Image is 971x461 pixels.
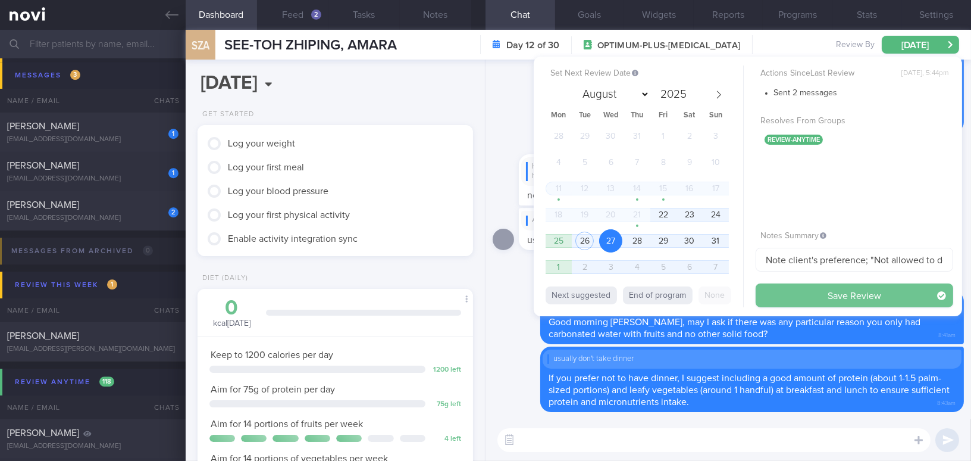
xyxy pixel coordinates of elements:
div: 4 left [431,435,461,444]
span: August 29, 2025 [651,229,675,253]
span: Sun [703,112,729,120]
span: September 6, 2025 [678,256,701,279]
div: Review this week [12,277,120,293]
div: SZA [183,23,218,68]
span: August 25, 2025 [547,229,570,253]
span: September 7, 2025 [704,256,727,279]
button: [DATE] [882,36,959,54]
span: 8:41am [938,328,956,339]
div: 1 [168,168,178,178]
span: August 27, 2025 [599,229,622,253]
div: 2 [311,10,321,20]
span: Mon [546,112,572,120]
span: Good morning [PERSON_NAME], may I ask if there was any particular reason you only had carbonated ... [549,317,920,339]
span: 1 [107,279,117,289]
div: [EMAIL_ADDRESS][DOMAIN_NAME] [7,175,178,183]
span: Aim for 75g of protein per day [211,385,335,394]
span: August 23, 2025 [678,203,701,226]
span: September 3, 2025 [599,256,622,279]
button: Save Review [756,284,953,307]
div: [EMAIL_ADDRESS][PERSON_NAME][DOMAIN_NAME] [7,345,178,354]
div: Chats [138,89,186,113]
span: [PERSON_NAME] [7,161,79,170]
div: Chats [138,298,186,322]
label: Actions Since Last Review [760,68,948,79]
span: August 26, 2025 [573,229,596,253]
span: [PERSON_NAME] [7,331,79,341]
span: usually don't take dinner [527,235,629,245]
span: If you prefer not to have dinner, I suggest including a good amount of protein (about 1-1.5 palm-... [549,373,950,407]
div: Chats [138,395,186,419]
span: August 22, 2025 [651,203,675,226]
div: 2 [168,207,178,217]
div: kcal [DATE] [209,298,254,329]
span: September 5, 2025 [651,256,675,279]
div: [EMAIL_ADDRESS][DOMAIN_NAME] [7,135,178,144]
div: usually don't take dinner [547,354,957,364]
span: August 31, 2025 [704,229,727,253]
span: 118 [99,376,114,387]
span: OPTIMUM-PLUS-[MEDICAL_DATA] [597,40,740,52]
button: End of program [623,286,693,304]
span: Sat [676,112,703,120]
span: no [527,191,538,200]
div: Get Started [198,110,254,119]
span: September 1, 2025 [547,256,570,279]
input: Year [656,89,688,100]
div: 1 [168,129,178,139]
div: Hi [PERSON_NAME], I noticed that [DATE] you only had carbonated water and fruits. Just to confirm... [526,162,921,182]
div: Diet (Daily) [198,274,248,283]
span: August 30, 2025 [678,229,701,253]
span: [PERSON_NAME] [7,122,79,131]
div: 1200 left [431,366,461,375]
span: August 24, 2025 [704,203,727,226]
div: 75 g left [431,400,461,409]
span: Review By [836,40,875,51]
div: Review anytime [12,374,117,390]
strong: Day 12 of 30 [506,39,559,51]
div: Messages from Archived [8,243,156,259]
button: Next suggested [546,286,617,304]
label: Resolves From Groups [760,116,948,127]
span: Aim for 14 portions of fruits per week [211,419,363,429]
span: review-anytime [765,135,823,145]
div: Also, have you been taking your dinner regularly? I saw that most of your logged meals were for b... [526,216,910,225]
span: August 28, 2025 [625,229,649,253]
span: September 2, 2025 [573,256,596,279]
div: [EMAIL_ADDRESS][DOMAIN_NAME] [7,442,178,451]
span: Keep to 1200 calories per day [211,350,333,360]
span: [DATE], 5:44pm [901,69,948,78]
span: Notes Summary [760,232,826,240]
span: 3 [70,70,80,80]
span: Fri [650,112,676,120]
select: Month [577,85,650,104]
span: Tue [572,112,598,120]
span: Thu [624,112,650,120]
div: Messages [12,67,83,83]
li: Sent 2 messages [773,85,953,99]
span: 0 [143,245,153,256]
span: SEE-TOH ZHIPING, AMARA [224,38,397,52]
label: Set Next Review Date [550,68,738,79]
span: 8:43am [937,396,956,407]
div: [EMAIL_ADDRESS][DOMAIN_NAME] [7,214,178,223]
span: September 4, 2025 [625,256,649,279]
div: 0 [209,298,254,319]
span: [PERSON_NAME] [7,428,79,438]
span: Wed [598,112,624,120]
span: [PERSON_NAME] [7,200,79,210]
